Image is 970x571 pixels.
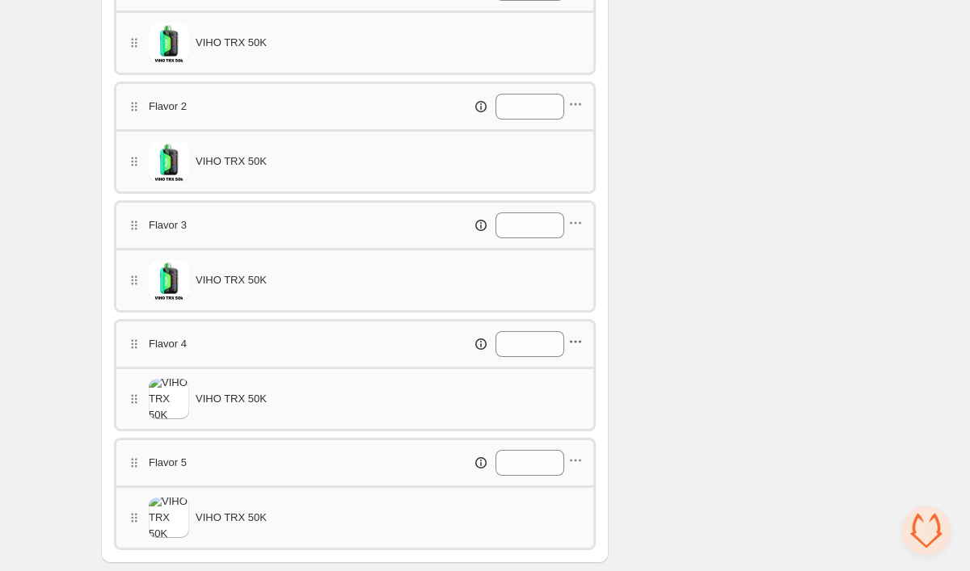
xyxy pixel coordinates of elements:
[149,455,187,471] p: Flavor 5
[196,153,267,170] span: VIHO TRX 50K
[149,141,189,182] img: VIHO TRX 50K
[149,217,187,233] p: Flavor 3
[149,23,189,63] img: VIHO TRX 50K
[196,272,267,288] span: VIHO TRX 50K
[196,35,267,51] span: VIHO TRX 50K
[149,260,189,300] img: VIHO TRX 50K
[902,506,951,555] div: Open chat
[149,99,187,115] p: Flavor 2
[149,493,189,542] img: VIHO TRX 50K
[196,510,267,526] span: VIHO TRX 50K
[196,391,267,407] span: VIHO TRX 50K
[149,336,187,352] p: Flavor 4
[149,375,189,423] img: VIHO TRX 50K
